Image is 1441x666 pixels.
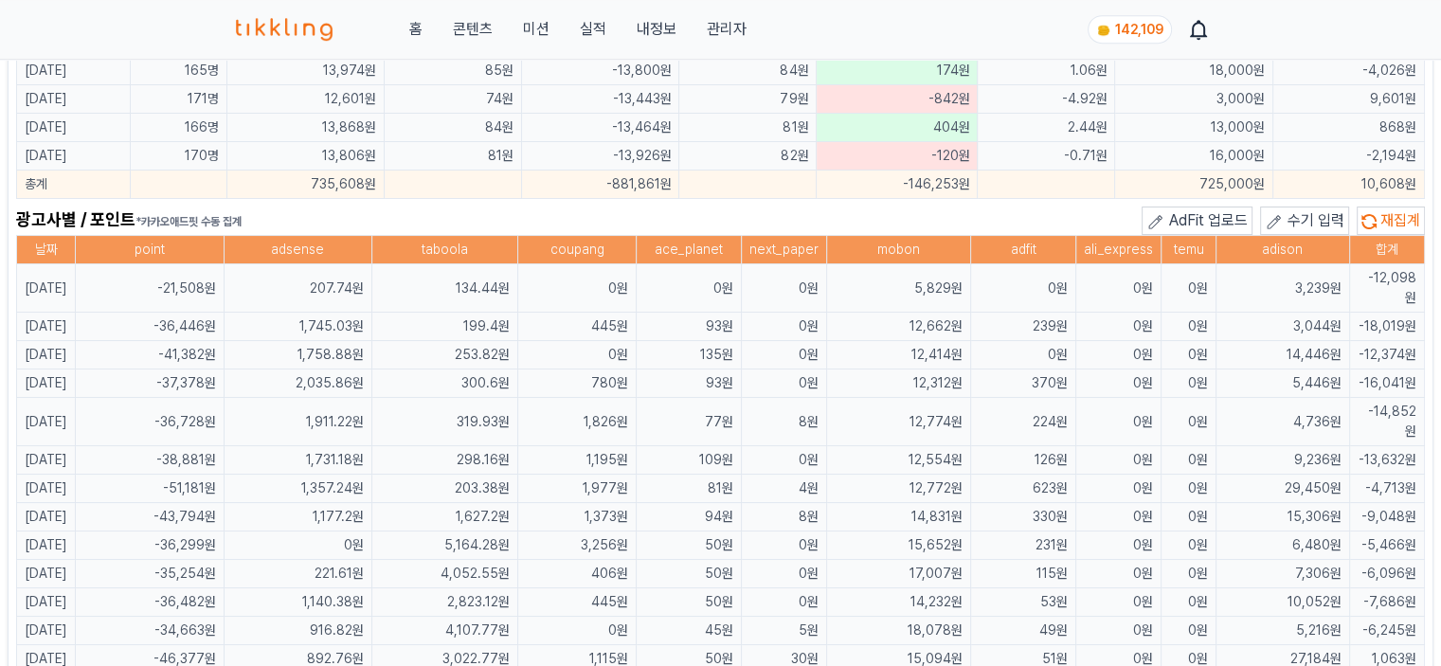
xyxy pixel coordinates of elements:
td: 0원 [970,341,1075,369]
td: 0원 [1162,446,1216,475]
td: -18,019원 [1349,313,1424,341]
td: [DATE] [17,560,76,588]
td: 0원 [1076,446,1162,475]
td: 4원 [742,475,827,503]
th: ali_express [1076,236,1162,264]
td: 53원 [970,588,1075,617]
td: 0원 [742,588,827,617]
td: 1,177.2원 [224,503,371,531]
td: 12,312원 [827,369,971,398]
td: 1,627.2원 [372,503,518,531]
th: adison [1216,236,1349,264]
td: -2,194원 [1272,142,1424,171]
td: 0원 [742,446,827,475]
span: 재집계 [1380,211,1420,229]
th: next_paper [742,236,827,264]
td: 1,977원 [517,475,636,503]
td: 14,831원 [827,503,971,531]
td: [DATE] [17,114,131,142]
td: 319.93원 [372,398,518,446]
td: 9,236원 [1216,446,1349,475]
td: 404원 [817,114,978,142]
td: 0원 [1076,264,1162,313]
td: 1,373원 [517,503,636,531]
td: 135원 [637,341,742,369]
td: [DATE] [17,313,76,341]
td: 18,000원 [1115,57,1272,85]
td: 170명 [130,142,226,171]
td: 0원 [1076,503,1162,531]
td: 0원 [1076,560,1162,588]
th: temu [1162,236,1216,264]
td: 81원 [679,114,817,142]
td: -38,881원 [76,446,225,475]
td: 221.61원 [224,560,371,588]
td: [DATE] [17,531,76,560]
td: 17,007원 [827,560,971,588]
button: AdFit 업로드 [1142,207,1252,235]
a: 실적 [579,18,605,41]
td: 10,052원 [1216,588,1349,617]
td: 0원 [1162,503,1216,531]
td: 0원 [1162,313,1216,341]
td: -36,728원 [76,398,225,446]
td: 18,078원 [827,617,971,645]
td: 5,216원 [1216,617,1349,645]
td: 0원 [1162,560,1216,588]
a: coin 142,109 [1088,15,1168,44]
td: 134.44원 [372,264,518,313]
td: 174원 [817,57,978,85]
td: 725,000원 [1115,171,1272,199]
td: 0원 [742,369,827,398]
td: 0원 [517,617,636,645]
td: 1,758.88원 [224,341,371,369]
td: 12,662원 [827,313,971,341]
td: 0원 [742,313,827,341]
td: [DATE] [17,341,76,369]
td: 445원 [517,588,636,617]
td: 239원 [970,313,1075,341]
td: -36,482원 [76,588,225,617]
td: 94원 [637,503,742,531]
td: [DATE] [17,264,76,313]
td: 0원 [1162,475,1216,503]
td: [DATE] [17,57,131,85]
td: 13,974원 [227,57,385,85]
td: -13,800원 [522,57,679,85]
td: 0원 [742,531,827,560]
th: adsense [224,236,371,264]
td: -120원 [817,142,978,171]
td: -4.92원 [978,85,1115,114]
td: 14,446원 [1216,341,1349,369]
td: [DATE] [17,398,76,446]
td: 10,608원 [1272,171,1424,199]
button: 재집계 [1357,207,1425,235]
td: 77원 [637,398,742,446]
td: 203.38원 [372,475,518,503]
td: 50원 [637,588,742,617]
td: -12,374원 [1349,341,1424,369]
td: -13,443원 [522,85,679,114]
td: 3,256원 [517,531,636,560]
td: 207.74원 [224,264,371,313]
td: -6,096원 [1349,560,1424,588]
td: 50원 [637,531,742,560]
td: 45원 [637,617,742,645]
td: 0원 [517,341,636,369]
td: 3,044원 [1216,313,1349,341]
td: 868원 [1272,114,1424,142]
td: 0원 [1162,617,1216,645]
td: -13,926원 [522,142,679,171]
td: 165명 [130,57,226,85]
td: 16,000원 [1115,142,1272,171]
th: coupang [517,236,636,264]
td: [DATE] [17,588,76,617]
th: mobon [827,236,971,264]
a: 내정보 [636,18,675,41]
td: -37,378원 [76,369,225,398]
td: 199.4원 [372,313,518,341]
td: 1,731.18원 [224,446,371,475]
th: ace_planet [637,236,742,264]
td: 115원 [970,560,1075,588]
a: 홈 [408,18,422,41]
